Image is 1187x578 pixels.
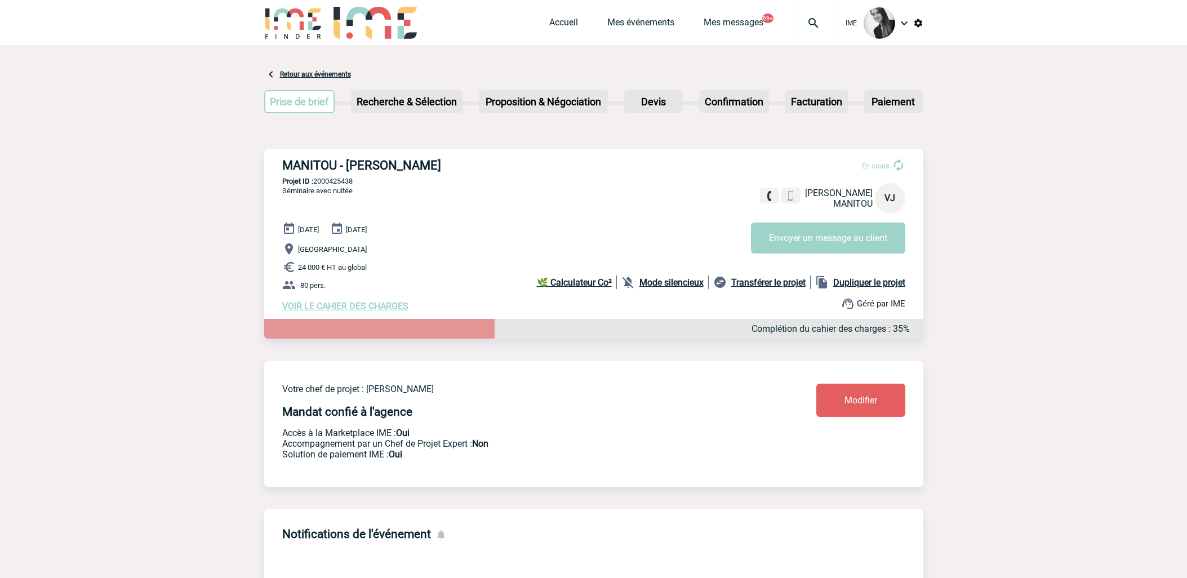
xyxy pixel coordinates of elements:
[607,17,674,33] a: Mes événements
[841,297,855,310] img: support.png
[300,281,326,290] span: 80 pers.
[282,301,408,312] a: VOIR LE CAHIER DES CHARGES
[846,19,857,27] span: IME
[298,225,319,234] span: [DATE]
[833,277,905,288] b: Dupliquer le projet
[282,186,353,195] span: Séminaire avec nuitée
[549,17,578,33] a: Accueil
[884,193,895,203] span: VJ
[480,91,607,112] p: Proposition & Négociation
[805,188,873,198] span: [PERSON_NAME]
[282,384,750,394] p: Votre chef de projet : [PERSON_NAME]
[389,449,402,460] b: Oui
[731,277,806,288] b: Transférer le projet
[639,277,704,288] b: Mode silencieux
[786,191,796,201] img: portable.png
[751,223,905,254] button: Envoyer un message au client
[786,91,847,112] p: Facturation
[282,428,750,438] p: Accès à la Marketplace IME :
[844,395,877,406] span: Modifier
[862,162,890,170] span: En cours
[833,198,873,209] span: MANITOU
[864,7,895,39] img: 101050-0.jpg
[396,428,410,438] b: Oui
[265,91,334,112] p: Prise de brief
[762,14,773,23] button: 99+
[298,245,367,254] span: [GEOGRAPHIC_DATA]
[298,263,367,272] span: 24 000 € HT au global
[282,177,313,185] b: Projet ID :
[704,17,763,33] a: Mes messages
[472,438,488,449] b: Non
[264,7,323,39] img: IME-Finder
[282,438,750,449] p: Prestation payante
[282,449,750,460] p: Conformité aux process achat client, Prise en charge de la facturation, Mutualisation de plusieur...
[537,275,617,289] a: 🌿 Calculateur Co²
[857,299,905,309] span: Géré par IME
[352,91,461,112] p: Recherche & Sélection
[625,91,682,112] p: Devis
[280,70,351,78] a: Retour aux événements
[346,225,367,234] span: [DATE]
[282,527,431,541] h4: Notifications de l'événement
[282,405,412,419] h4: Mandat confié à l'agence
[865,91,922,112] p: Paiement
[264,177,923,185] p: 2000425438
[282,158,620,172] h3: MANITOU - [PERSON_NAME]
[700,91,768,112] p: Confirmation
[815,275,829,289] img: file_copy-black-24dp.png
[537,277,612,288] b: 🌿 Calculateur Co²
[764,191,775,201] img: fixe.png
